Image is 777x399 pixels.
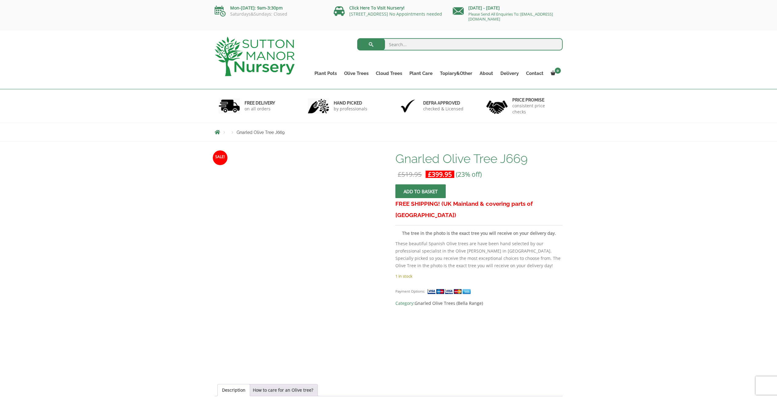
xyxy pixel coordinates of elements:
a: Please Send All Enquiries To: [EMAIL_ADDRESS][DOMAIN_NAME] [468,11,553,22]
p: by professionals [334,106,367,112]
span: 0 [555,68,561,74]
a: Description [222,384,245,396]
span: £ [428,170,432,179]
a: Gnarled Olive Trees (Bella Range) [415,300,483,306]
a: [STREET_ADDRESS] No Appointments needed [349,11,442,17]
span: £ [398,170,401,179]
h1: Gnarled Olive Tree J669 [395,152,562,165]
span: Category: [395,300,562,307]
span: Sale! [213,150,227,165]
a: 0 [547,69,563,78]
a: Plant Care [406,69,436,78]
a: Click Here To Visit Nursery! [349,5,405,11]
a: Delivery [497,69,522,78]
h6: Defra approved [423,100,463,106]
p: on all orders [245,106,275,112]
a: Plant Pots [311,69,340,78]
p: checked & Licensed [423,106,463,112]
a: About [476,69,497,78]
img: 2.jpg [308,98,329,114]
a: Olive Trees [340,69,372,78]
h3: FREE SHIPPING! (UK Mainland & covering parts of [GEOGRAPHIC_DATA]) [395,198,562,221]
img: payment supported [427,288,473,295]
a: Topiary&Other [436,69,476,78]
span: (23% off) [456,170,482,179]
img: logo [215,37,295,76]
p: 1 in stock [395,272,562,280]
a: How to care for an Olive tree? [253,384,313,396]
button: Add to basket [395,184,446,198]
span: Gnarled Olive Tree J669 [237,130,285,135]
h6: hand picked [334,100,367,106]
strong: The tree in the photo is the exact tree you will receive on your delivery day. [402,230,556,236]
img: 4.jpg [486,97,508,115]
p: [DATE] - [DATE] [453,4,563,12]
img: 3.jpg [397,98,419,114]
bdi: 399.95 [428,170,452,179]
p: consistent price checks [512,103,559,115]
small: Payment Options: [395,289,425,294]
p: These beautiful Spanish Olive trees are have been hand selected by our professional specialist in... [395,240,562,269]
nav: Breadcrumbs [215,130,563,135]
img: 1.jpg [219,98,240,114]
p: Saturdays&Sundays: Closed [215,12,325,17]
a: Cloud Trees [372,69,406,78]
input: Search... [357,38,563,50]
h6: Price promise [512,97,559,103]
bdi: 519.95 [398,170,422,179]
a: Contact [522,69,547,78]
p: Mon-[DATE]: 9am-3:30pm [215,4,325,12]
h6: FREE DELIVERY [245,100,275,106]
